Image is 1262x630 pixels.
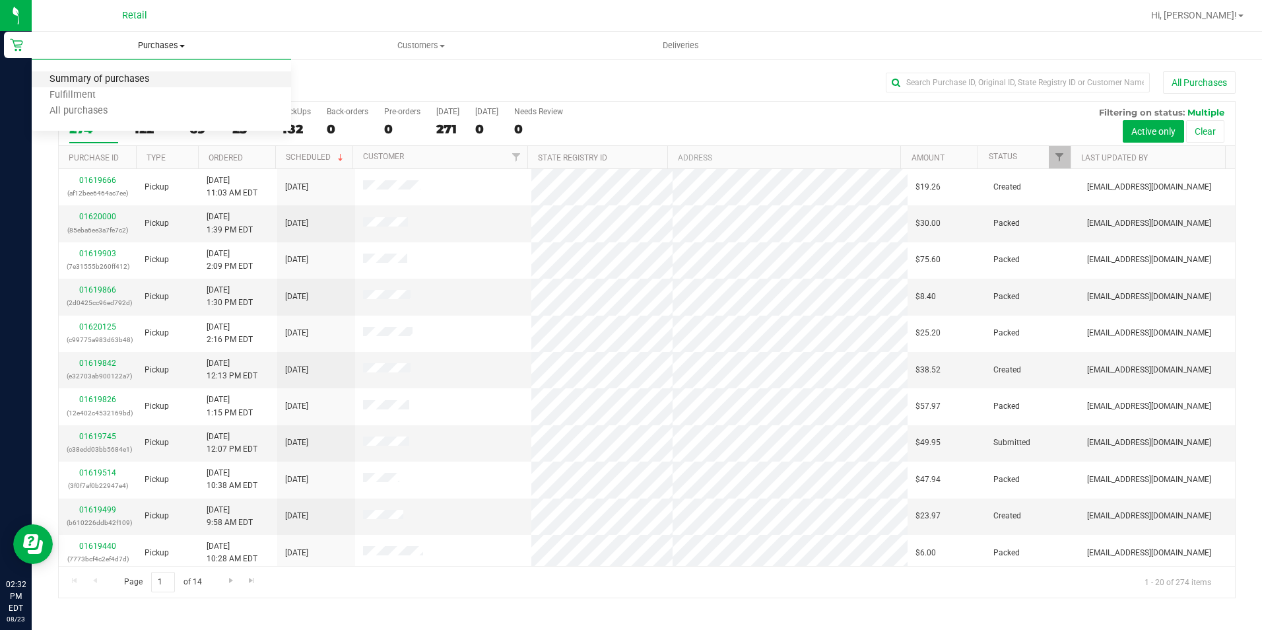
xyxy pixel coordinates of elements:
span: $30.00 [915,217,941,230]
span: $38.52 [915,364,941,376]
a: 01619666 [79,176,116,185]
span: Created [993,181,1021,193]
span: [DATE] 9:58 AM EDT [207,504,253,529]
span: [DATE] 1:39 PM EDT [207,211,253,236]
th: Address [667,146,900,169]
p: (7773bcf4c2ef4d7d) [67,553,129,565]
a: Scheduled [286,153,346,162]
span: [DATE] [285,547,308,559]
span: [EMAIL_ADDRESS][DOMAIN_NAME] [1087,327,1211,339]
span: [DATE] [285,217,308,230]
span: [DATE] 10:28 AM EDT [207,540,257,565]
p: 02:32 PM EDT [6,578,26,614]
span: Pickup [145,217,169,230]
span: [EMAIL_ADDRESS][DOMAIN_NAME] [1087,473,1211,486]
a: Filter [1049,146,1071,168]
span: Packed [993,473,1020,486]
span: Submitted [993,437,1030,449]
a: Customer [363,152,404,161]
span: [DATE] [285,327,308,339]
div: 0 [384,122,420,137]
span: Retail [122,10,147,21]
p: (3f0f7af0b22947e4) [67,479,129,492]
inline-svg: Retail [10,38,23,52]
span: Pickup [145,400,169,413]
span: [DATE] [285,473,308,486]
span: Customers [292,40,550,52]
span: Created [993,510,1021,522]
span: Purchases [32,40,291,52]
span: $25.20 [915,327,941,339]
span: Packed [993,291,1020,303]
a: 01619514 [79,468,116,477]
p: (b610226ddb42f109) [67,516,129,529]
span: [EMAIL_ADDRESS][DOMAIN_NAME] [1087,291,1211,303]
div: 0 [514,122,563,137]
span: Page of 14 [113,572,213,592]
a: 01619440 [79,542,116,551]
span: $47.94 [915,473,941,486]
span: $19.26 [915,181,941,193]
a: 01619866 [79,285,116,295]
span: $23.97 [915,510,941,522]
p: 08/23 [6,614,26,624]
a: 01619499 [79,505,116,514]
a: Deliveries [551,32,811,59]
div: Needs Review [514,107,563,116]
div: 0 [475,122,498,137]
span: Deliveries [645,40,717,52]
p: (7e31555b260ff412) [67,260,129,273]
span: Created [993,364,1021,376]
a: Last Updated By [1081,153,1148,162]
span: [DATE] 1:15 PM EDT [207,394,253,419]
span: Fulfillment [32,90,114,101]
span: 1 - 20 of 274 items [1134,572,1222,592]
p: (12e402c4532169bd) [67,407,129,419]
span: [EMAIL_ADDRESS][DOMAIN_NAME] [1087,217,1211,230]
a: 01619826 [79,395,116,404]
p: (e32703ab900122a7) [67,370,129,382]
span: [DATE] [285,181,308,193]
a: 01620000 [79,212,116,221]
span: Packed [993,217,1020,230]
span: [DATE] [285,510,308,522]
a: Customers [291,32,550,59]
span: Hi, [PERSON_NAME]! [1151,10,1237,20]
span: Pickup [145,510,169,522]
span: Packed [993,254,1020,266]
div: Back-orders [327,107,368,116]
span: Pickup [145,473,169,486]
a: Status [989,152,1017,161]
a: Type [147,153,166,162]
a: Filter [506,146,527,168]
span: $57.97 [915,400,941,413]
button: Clear [1186,120,1224,143]
p: (c38edd03bb5684e1) [67,443,129,456]
a: 01619745 [79,432,116,441]
span: [DATE] [285,291,308,303]
span: [DATE] 10:38 AM EDT [207,467,257,492]
div: 0 [327,122,368,137]
span: [EMAIL_ADDRESS][DOMAIN_NAME] [1087,400,1211,413]
span: [EMAIL_ADDRESS][DOMAIN_NAME] [1087,364,1211,376]
span: [DATE] 2:16 PM EDT [207,321,253,346]
a: Amount [912,153,945,162]
div: PickUps [282,107,311,116]
p: (2d0425cc96ed792d) [67,297,129,309]
span: Packed [993,400,1020,413]
span: [DATE] 2:09 PM EDT [207,248,253,273]
span: [EMAIL_ADDRESS][DOMAIN_NAME] [1087,254,1211,266]
span: [DATE] 1:30 PM EDT [207,284,253,309]
a: Purchase ID [69,153,119,162]
span: [DATE] [285,364,308,376]
span: Multiple [1187,107,1224,118]
span: $49.95 [915,437,941,449]
input: 1 [151,572,175,592]
span: [DATE] 12:07 PM EDT [207,431,257,456]
span: All purchases [32,106,125,117]
button: Active only [1123,120,1184,143]
a: Go to the next page [221,572,240,590]
a: Ordered [209,153,243,162]
a: 01619903 [79,249,116,258]
span: [EMAIL_ADDRESS][DOMAIN_NAME] [1087,510,1211,522]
